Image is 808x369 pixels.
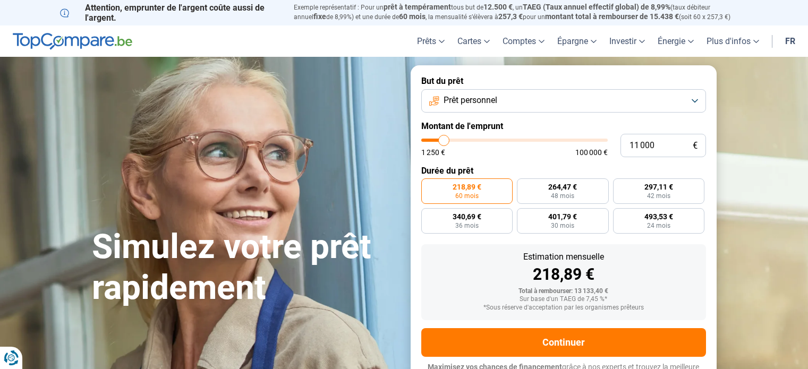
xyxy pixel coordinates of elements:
[444,95,497,106] span: Prêt personnel
[644,213,673,220] span: 493,53 €
[421,328,706,357] button: Continuer
[483,3,513,11] span: 12.500 €
[421,149,445,156] span: 1 250 €
[430,253,698,261] div: Estimation mensuelle
[453,183,481,191] span: 218,89 €
[551,25,603,57] a: Épargne
[411,25,451,57] a: Prêts
[421,121,706,131] label: Montant de l'emprunt
[647,222,670,229] span: 24 mois
[551,222,574,229] span: 30 mois
[545,12,679,21] span: montant total à rembourser de 15.438 €
[647,193,670,199] span: 42 mois
[421,76,706,86] label: But du prêt
[313,12,326,21] span: fixe
[453,213,481,220] span: 340,69 €
[779,25,802,57] a: fr
[421,89,706,113] button: Prêt personnel
[498,12,523,21] span: 257,3 €
[700,25,766,57] a: Plus d'infos
[548,213,577,220] span: 401,79 €
[551,193,574,199] span: 48 mois
[60,3,281,23] p: Attention, emprunter de l'argent coûte aussi de l'argent.
[693,141,698,150] span: €
[430,296,698,303] div: Sur base d'un TAEG de 7,45 %*
[92,227,398,308] h1: Simulez votre prêt rapidement
[644,183,673,191] span: 297,11 €
[384,3,451,11] span: prêt à tempérament
[651,25,700,57] a: Énergie
[496,25,551,57] a: Comptes
[430,304,698,312] div: *Sous réserve d'acceptation par les organismes prêteurs
[451,25,496,57] a: Cartes
[421,166,706,176] label: Durée du prêt
[399,12,426,21] span: 60 mois
[430,288,698,295] div: Total à rembourser: 13 133,40 €
[603,25,651,57] a: Investir
[294,3,749,22] p: Exemple représentatif : Pour un tous but de , un (taux débiteur annuel de 8,99%) et une durée de ...
[575,149,608,156] span: 100 000 €
[548,183,577,191] span: 264,47 €
[523,3,670,11] span: TAEG (Taux annuel effectif global) de 8,99%
[455,193,479,199] span: 60 mois
[13,33,132,50] img: TopCompare
[430,267,698,282] div: 218,89 €
[455,222,479,229] span: 36 mois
